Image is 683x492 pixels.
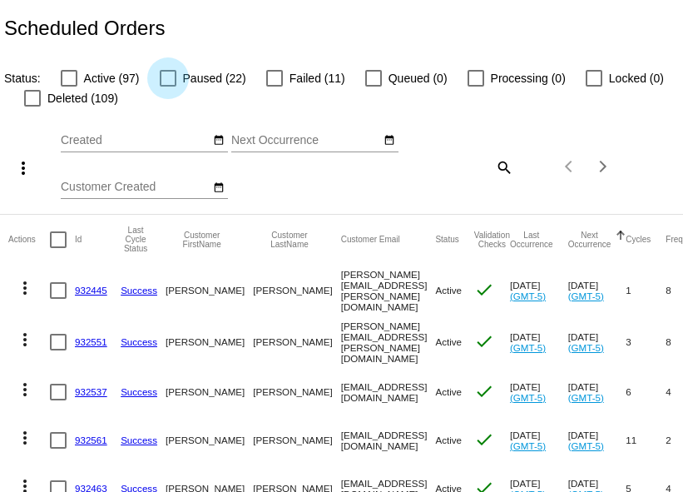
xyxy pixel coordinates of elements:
[609,68,664,88] span: Locked (0)
[341,368,436,416] mat-cell: [EMAIL_ADDRESS][DOMAIN_NAME]
[510,342,546,353] a: (GMT-5)
[474,280,494,300] mat-icon: check
[75,285,107,296] a: 932445
[510,316,568,368] mat-cell: [DATE]
[568,316,626,368] mat-cell: [DATE]
[510,291,546,301] a: (GMT-5)
[553,150,586,183] button: Previous page
[253,316,340,368] mat-cell: [PERSON_NAME]
[568,342,604,353] a: (GMT-5)
[510,265,568,316] mat-cell: [DATE]
[4,72,41,85] span: Status:
[568,416,626,465] mat-cell: [DATE]
[121,285,157,296] a: Success
[4,17,165,40] h2: Scheduled Orders
[166,231,238,249] button: Change sorting for CustomerFirstName
[253,416,340,465] mat-cell: [PERSON_NAME]
[75,336,107,347] a: 932551
[474,381,494,401] mat-icon: check
[341,316,436,368] mat-cell: [PERSON_NAME][EMAIL_ADDRESS][PERSON_NAME][DOMAIN_NAME]
[253,231,325,249] button: Change sorting for CustomerLastName
[166,416,253,465] mat-cell: [PERSON_NAME]
[568,231,611,249] button: Change sorting for NextOccurrenceUtc
[15,380,35,400] mat-icon: more_vert
[510,392,546,403] a: (GMT-5)
[568,291,604,301] a: (GMT-5)
[474,215,510,265] mat-header-cell: Validation Checks
[166,368,253,416] mat-cell: [PERSON_NAME]
[253,265,340,316] mat-cell: [PERSON_NAME]
[493,154,513,180] mat-icon: search
[510,416,568,465] mat-cell: [DATE]
[61,181,210,194] input: Customer Created
[253,368,340,416] mat-cell: [PERSON_NAME]
[626,368,666,416] mat-cell: 6
[568,265,626,316] mat-cell: [DATE]
[121,386,157,397] a: Success
[568,392,604,403] a: (GMT-5)
[75,235,82,245] button: Change sorting for Id
[341,235,400,245] button: Change sorting for CustomerEmail
[290,68,345,88] span: Failed (11)
[568,440,604,451] a: (GMT-5)
[435,235,458,245] button: Change sorting for Status
[435,386,462,397] span: Active
[341,265,436,316] mat-cell: [PERSON_NAME][EMAIL_ADDRESS][PERSON_NAME][DOMAIN_NAME]
[435,336,462,347] span: Active
[15,428,35,448] mat-icon: more_vert
[626,316,666,368] mat-cell: 3
[491,68,566,88] span: Processing (0)
[626,235,651,245] button: Change sorting for Cycles
[213,181,225,195] mat-icon: date_range
[183,68,246,88] span: Paused (22)
[474,430,494,450] mat-icon: check
[510,440,546,451] a: (GMT-5)
[15,278,35,298] mat-icon: more_vert
[435,435,462,445] span: Active
[384,134,395,147] mat-icon: date_range
[213,134,225,147] mat-icon: date_range
[568,368,626,416] mat-cell: [DATE]
[341,416,436,465] mat-cell: [EMAIL_ADDRESS][DOMAIN_NAME]
[166,316,253,368] mat-cell: [PERSON_NAME]
[474,331,494,351] mat-icon: check
[626,265,666,316] mat-cell: 1
[75,435,107,445] a: 932561
[13,158,33,178] mat-icon: more_vert
[121,336,157,347] a: Success
[15,330,35,350] mat-icon: more_vert
[626,416,666,465] mat-cell: 11
[435,285,462,296] span: Active
[61,134,210,147] input: Created
[510,231,553,249] button: Change sorting for LastOccurrenceUtc
[121,226,151,253] button: Change sorting for LastProcessingCycleId
[75,386,107,397] a: 932537
[586,150,620,183] button: Next page
[47,88,118,108] span: Deleted (109)
[389,68,448,88] span: Queued (0)
[121,435,157,445] a: Success
[510,368,568,416] mat-cell: [DATE]
[231,134,381,147] input: Next Occurrence
[166,265,253,316] mat-cell: [PERSON_NAME]
[84,68,140,88] span: Active (97)
[8,215,50,265] mat-header-cell: Actions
